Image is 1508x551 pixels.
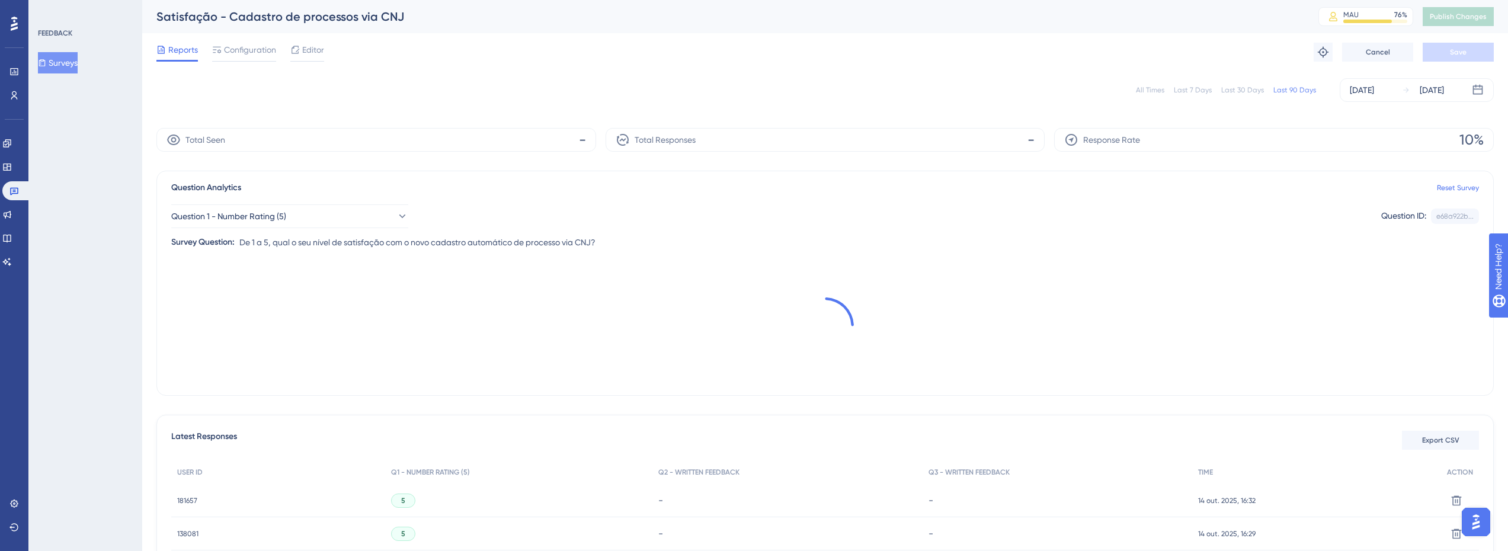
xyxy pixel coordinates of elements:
[929,467,1010,477] span: Q3 - WRITTEN FEEDBACK
[401,529,405,539] span: 5
[1342,43,1413,62] button: Cancel
[1459,130,1484,149] span: 10%
[1027,130,1035,149] span: -
[1450,47,1467,57] span: Save
[28,3,74,17] span: Need Help?
[929,528,1186,539] div: -
[1083,133,1140,147] span: Response Rate
[171,209,286,223] span: Question 1 - Number Rating (5)
[1437,183,1479,193] a: Reset Survey
[1198,496,1256,505] span: 14 out. 2025, 16:32
[38,28,72,38] div: FEEDBACK
[1430,12,1487,21] span: Publish Changes
[929,495,1186,506] div: -
[171,235,235,249] div: Survey Question:
[1221,85,1264,95] div: Last 30 Days
[302,43,324,57] span: Editor
[185,133,225,147] span: Total Seen
[1420,83,1444,97] div: [DATE]
[1447,467,1473,477] span: ACTION
[1273,85,1316,95] div: Last 90 Days
[1174,85,1212,95] div: Last 7 Days
[1402,431,1479,450] button: Export CSV
[1394,10,1407,20] div: 76 %
[156,8,1289,25] div: Satisfação - Cadastro de processos via CNJ
[658,467,739,477] span: Q2 - WRITTEN FEEDBACK
[391,467,470,477] span: Q1 - NUMBER RATING (5)
[1423,43,1494,62] button: Save
[171,181,241,195] span: Question Analytics
[239,235,595,249] span: De 1 a 5, qual o seu nível de satisfação com o novo cadastro automático de processo via CNJ?
[38,52,78,73] button: Surveys
[1458,504,1494,540] iframe: UserGuiding AI Assistant Launcher
[1343,10,1359,20] div: MAU
[177,529,198,539] span: 138081
[168,43,198,57] span: Reports
[658,528,916,539] div: -
[177,496,197,505] span: 181657
[658,495,916,506] div: -
[171,430,237,451] span: Latest Responses
[635,133,696,147] span: Total Responses
[224,43,276,57] span: Configuration
[1366,47,1390,57] span: Cancel
[1436,212,1474,221] div: e68a922b...
[1381,209,1426,224] div: Question ID:
[1136,85,1164,95] div: All Times
[401,496,405,505] span: 5
[579,130,586,149] span: -
[1350,83,1374,97] div: [DATE]
[1198,529,1256,539] span: 14 out. 2025, 16:29
[177,467,203,477] span: USER ID
[1198,467,1213,477] span: TIME
[1423,7,1494,26] button: Publish Changes
[171,204,408,228] button: Question 1 - Number Rating (5)
[1422,435,1459,445] span: Export CSV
